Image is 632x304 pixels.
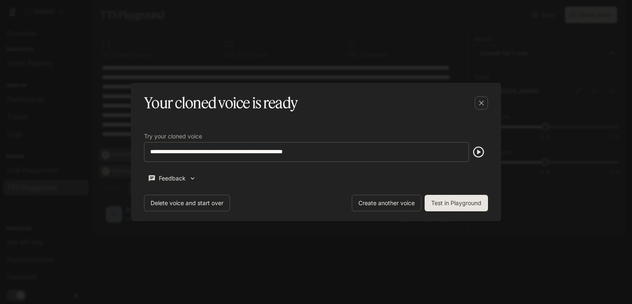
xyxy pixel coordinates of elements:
p: Try your cloned voice [144,133,202,139]
button: Feedback [144,172,200,185]
h5: Your cloned voice is ready [144,93,297,113]
button: Create another voice [352,195,421,211]
button: Delete voice and start over [144,195,230,211]
button: Test in Playground [425,195,488,211]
